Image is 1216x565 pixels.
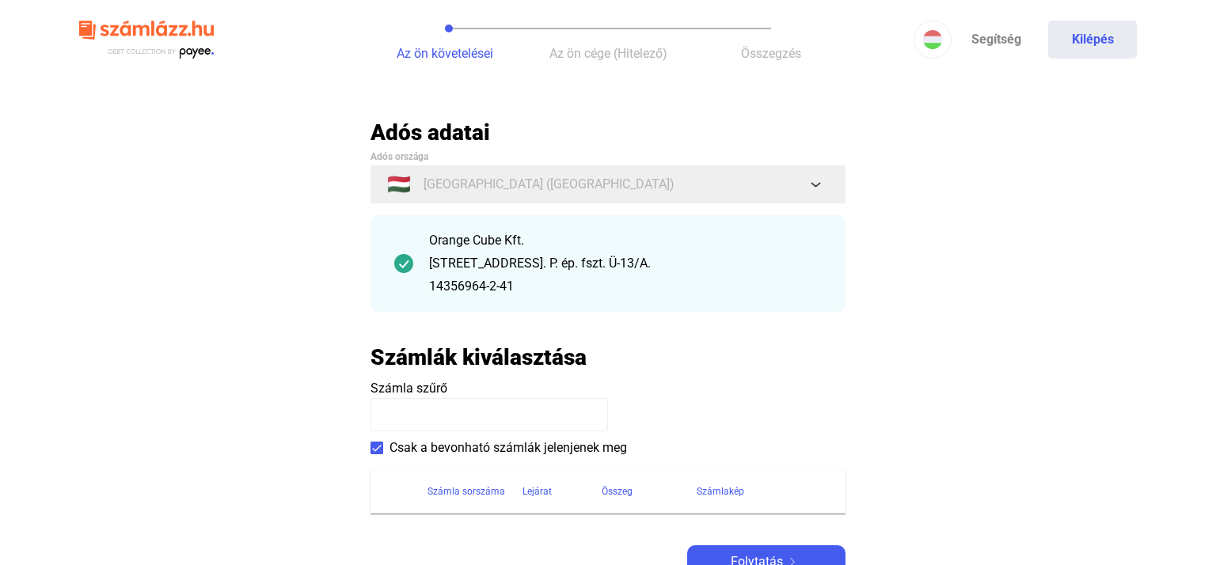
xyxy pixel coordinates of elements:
h2: Adós adatai [370,119,845,146]
div: 14356964-2-41 [429,277,822,296]
span: Összegzés [741,46,801,61]
div: Lejárat [522,482,552,501]
button: Kilépés [1048,21,1137,59]
div: Számla sorszáma [427,482,505,501]
span: Az ön cége (Hitelező) [549,46,667,61]
div: Lejárat [522,482,602,501]
span: Adós országa [370,151,428,162]
h2: Számlák kiválasztása [370,343,587,371]
div: Orange Cube Kft. [429,231,822,250]
img: checkmark-darker-green-circle [394,254,413,273]
img: HU [923,30,942,49]
div: Összeg [602,482,633,501]
div: Összeg [602,482,697,501]
a: Segítség [952,21,1040,59]
div: [STREET_ADDRESS]. P. ép. fszt. Ü-13/A. [429,254,822,273]
button: 🇭🇺[GEOGRAPHIC_DATA] ([GEOGRAPHIC_DATA]) [370,165,845,203]
span: Az ön követelései [397,46,493,61]
span: Számla szűrő [370,381,447,396]
div: Számlakép [697,482,744,501]
button: HU [914,21,952,59]
div: Számla sorszáma [427,482,522,501]
div: Számlakép [697,482,826,501]
img: szamlazzhu-logo [79,14,214,66]
span: [GEOGRAPHIC_DATA] ([GEOGRAPHIC_DATA]) [424,175,674,194]
span: Csak a bevonható számlák jelenjenek meg [389,438,627,457]
span: 🇭🇺 [387,175,411,194]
